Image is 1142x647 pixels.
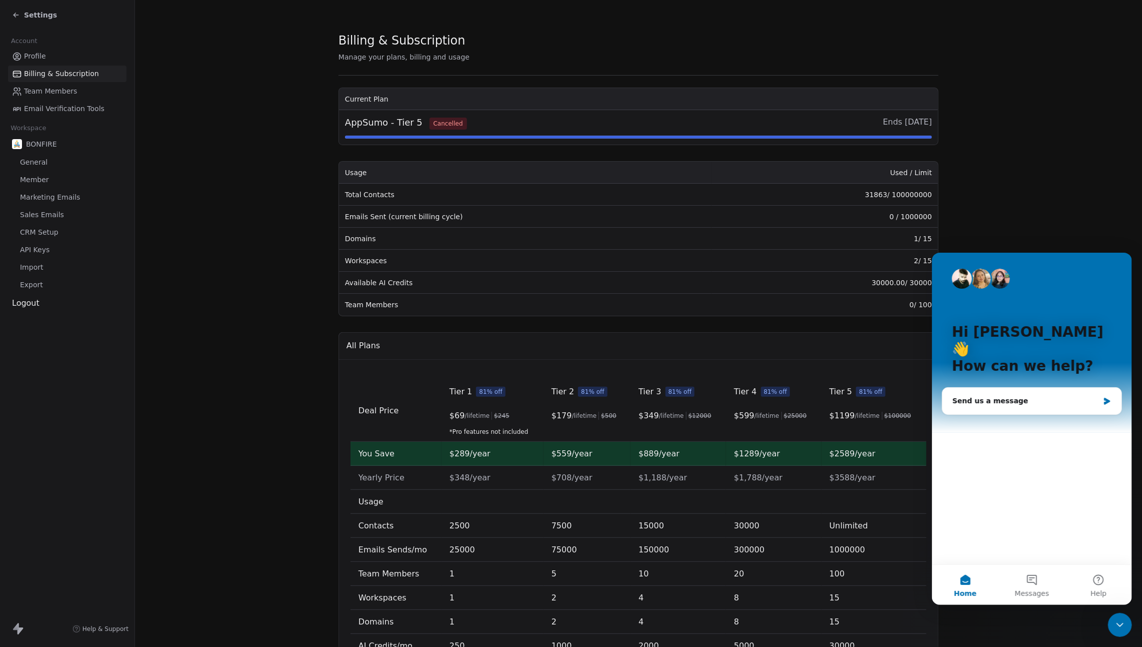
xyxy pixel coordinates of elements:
span: All Plans [346,340,380,352]
a: Sales Emails [8,207,126,223]
span: Workspace [6,121,50,136]
span: 2500 [449,521,470,530]
span: Unlimited [829,521,868,530]
a: Export [8,277,126,293]
span: $559/year [551,449,592,458]
span: Sales Emails [20,210,64,220]
span: Deal Price [358,406,399,415]
span: 7500 [551,521,572,530]
span: Tier 3 [638,386,661,398]
span: API Keys [20,245,49,255]
span: Cancelled [429,118,467,130]
td: Team Members [350,562,441,586]
span: $3588/year [829,473,875,482]
span: Settings [24,10,57,20]
td: Emails Sends/mo [350,538,441,562]
span: You Save [358,449,394,458]
th: Usage [339,162,711,184]
span: 81% off [578,387,607,397]
span: $ 599 [734,410,754,422]
span: $ 349 [638,410,659,422]
span: 75000 [551,545,577,554]
td: Contacts [350,514,441,538]
span: 1 [449,569,454,578]
span: $2589/year [829,449,875,458]
span: 81% off [856,387,885,397]
span: CRM Setup [20,227,58,238]
span: $289/year [449,449,490,458]
span: Ends [DATE] [883,116,932,130]
span: 4 [638,593,643,602]
span: Billing & Subscription [24,69,99,79]
span: $348/year [449,473,490,482]
span: Team Members [24,86,77,97]
span: $ 500 [601,412,616,420]
th: Used / Limit [711,162,938,184]
span: Yearly Price [358,473,404,482]
span: $1,788/year [734,473,782,482]
span: Tier 5 [829,386,852,398]
td: 31863 / 100000000 [711,184,938,206]
span: 81% off [476,387,505,397]
span: 25000 [449,545,475,554]
span: $889/year [638,449,679,458]
span: 15 [829,593,839,602]
a: General [8,154,126,171]
a: Member [8,172,126,188]
span: /lifetime [572,412,597,420]
span: $1,188/year [638,473,687,482]
td: Emails Sent (current billing cycle) [339,206,711,228]
span: Billing & Subscription [338,33,465,48]
span: 2 [551,593,556,602]
span: 5 [551,569,556,578]
a: Marketing Emails [8,189,126,206]
span: 20 [734,569,744,578]
th: Current Plan [339,88,938,110]
span: 8 [734,617,739,626]
td: Domains [339,228,711,250]
span: 150000 [638,545,669,554]
span: $1289/year [734,449,780,458]
span: 1000000 [829,545,865,554]
span: /lifetime [754,412,779,420]
span: Usage [358,497,383,506]
span: AppSumo - Tier 5 [345,116,467,130]
div: Logout [8,297,126,309]
a: Billing & Subscription [8,66,126,82]
span: Tier 4 [734,386,756,398]
span: $ 245 [494,412,509,420]
span: 81% off [665,387,695,397]
span: 1 [449,617,454,626]
span: $ 179 [551,410,572,422]
td: Available AI Credits [339,272,711,294]
span: Marketing Emails [20,192,80,203]
span: Tier 2 [551,386,574,398]
a: Help & Support [72,625,128,633]
span: 100 [829,569,845,578]
span: 10 [638,569,648,578]
span: $ 69 [449,410,465,422]
span: BONFIRE [26,139,57,149]
span: Member [20,175,49,185]
td: Domains [350,610,441,634]
span: 8 [734,593,739,602]
span: $ 1199 [829,410,855,422]
span: Manage your plans, billing and usage [338,53,469,61]
span: Account [6,34,41,49]
span: Help & Support [82,625,128,633]
span: $ 12000 [688,412,711,420]
span: 1 [449,593,454,602]
span: Email Verification Tools [24,104,104,114]
a: Profile [8,48,126,65]
iframe: Intercom live chat [1108,613,1132,637]
span: 2 [551,617,556,626]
